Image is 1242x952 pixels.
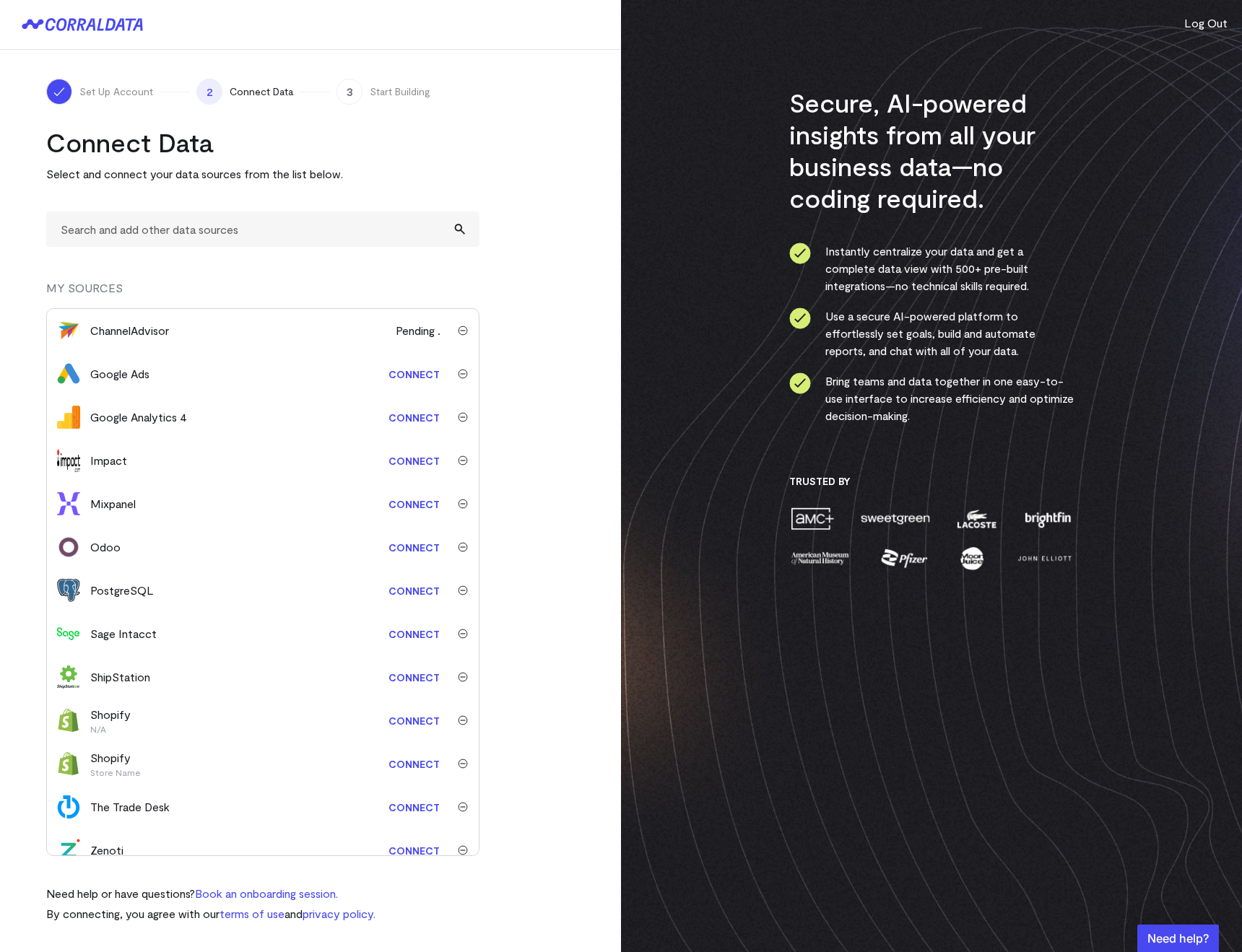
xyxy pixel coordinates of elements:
[90,538,121,556] div: Odoo
[57,362,80,385] img: google_ads-c8121f33.png
[1022,506,1074,531] img: brightfin-a251e171.png
[789,307,1074,359] li: Use a secure AI-powered platform to effortlessly set goals, build and automate reports, and chat ...
[458,715,468,725] img: trash-40e54a27.svg
[90,749,141,778] div: Shopify
[396,322,447,339] span: Pending
[57,795,80,818] img: the_trade_desk-18782426.svg
[381,404,447,431] a: Connect
[381,794,447,821] a: Connect
[90,582,154,599] div: PostgreSQL
[90,322,169,339] div: ChannelAdvisor
[90,798,170,816] div: The Trade Desk
[90,365,149,383] div: Google Ads
[79,84,153,99] span: Set Up Account
[220,907,285,920] a: terms of use
[789,546,851,571] img: amnh-5afada46.png
[955,506,998,531] img: lacoste-7a6b0538.png
[230,84,293,99] span: Connect Data
[458,542,468,552] img: trash-40e54a27.svg
[303,907,375,920] a: privacy policy.
[458,802,468,812] img: trash-40e54a27.svg
[90,668,150,686] div: ShipStation
[57,839,80,862] img: zenoti-2086f9c1.png
[336,79,362,105] span: 3
[57,665,80,689] img: shipstation-0b490974.svg
[46,211,479,247] input: Search and add other data sources
[381,534,447,561] a: Connect
[458,585,468,595] img: trash-40e54a27.svg
[52,84,66,99] img: ico-check-white-5ff98cb1.svg
[789,372,811,394] img: ico-check-circle-4b19435c.svg
[57,449,80,472] img: impact-33625990.svg
[789,87,1074,214] h3: Secure, AI-powered insights from all your business data—no coding required.
[789,243,1074,294] li: Instantly centralize your data and get a complete data view with 500+ pre-built integrations—no t...
[195,886,338,900] a: Book an onboarding session.
[57,319,80,342] img: channel_advisor-253d79db.svg
[46,279,479,308] div: MY SOURCES
[57,492,80,515] img: mixpanel-dc8f5fa7.svg
[90,495,136,512] div: Mixpanel
[90,842,123,859] div: Zenoti
[57,579,80,602] img: postgres-5a1a2aed.svg
[789,372,1074,424] li: Bring teams and data together in one easy-to-use interface to increase efficiency and optimize de...
[57,406,80,429] img: google_analytics_4-4ee20295.svg
[90,723,131,735] p: N/A
[381,707,447,734] a: Connect
[789,307,811,329] img: ico-check-circle-4b19435c.svg
[458,455,468,466] img: trash-40e54a27.svg
[90,409,187,426] div: Google Analytics 4
[57,622,80,645] img: sage_intacct-9210f79a.svg
[1184,14,1228,32] button: Log Out
[381,837,447,864] a: Connect
[46,126,479,158] h2: Connect Data
[57,752,80,775] img: shopify-673fa4e3.svg
[789,475,1074,488] h3: Trusted By
[46,885,375,902] p: Need help or have questions?
[458,672,468,682] img: trash-40e54a27.svg
[381,664,447,691] a: Connect
[90,452,127,469] div: Impact
[458,499,468,509] img: trash-40e54a27.svg
[90,767,141,778] p: Store Name
[90,625,157,642] div: Sage Intacct
[381,751,447,777] a: Connect
[789,243,811,264] img: ico-check-circle-4b19435c.svg
[381,621,447,647] a: Connect
[458,412,468,422] img: trash-40e54a27.svg
[57,536,80,559] img: odoo-0549de51.svg
[880,546,929,571] img: pfizer-e137f5fc.png
[46,905,375,922] p: By connecting, you agree with our and
[458,629,468,639] img: trash-40e54a27.svg
[196,79,222,105] span: 2
[859,506,931,531] img: sweetgreen-1d1fb32c.png
[458,759,468,769] img: trash-40e54a27.svg
[381,447,447,474] a: Connect
[458,845,468,855] img: trash-40e54a27.svg
[90,706,131,735] div: Shopify
[458,369,468,379] img: trash-40e54a27.svg
[57,709,80,732] img: shopify-673fa4e3.svg
[381,361,447,388] a: Connect
[381,491,447,518] a: Connect
[1015,546,1074,571] img: john-elliott-25751c40.png
[458,326,468,336] img: trash-40e54a27.svg
[381,577,447,604] a: Connect
[370,84,430,99] span: Start Building
[789,506,835,531] img: amc-0b11a8f1.png
[46,165,479,183] p: Select and connect your data sources from the list below.
[957,546,986,571] img: moon-juice-c312e729.png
